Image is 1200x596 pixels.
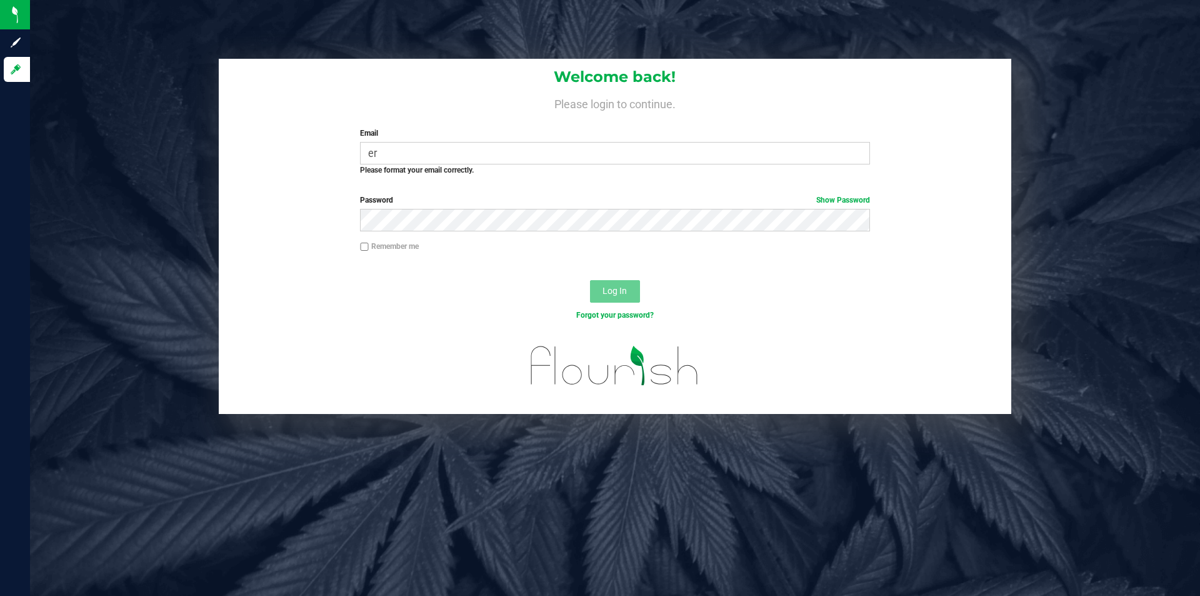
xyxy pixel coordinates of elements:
[516,334,714,398] img: flourish_logo.svg
[219,95,1011,110] h4: Please login to continue.
[360,243,369,251] input: Remember me
[602,286,627,296] span: Log In
[360,166,474,174] strong: Please format your email correctly.
[590,280,640,303] button: Log In
[9,36,22,49] inline-svg: Sign up
[360,196,393,205] span: Password
[360,241,419,252] label: Remember me
[576,311,654,320] a: Forgot your password?
[816,196,870,205] a: Show Password
[360,128,869,139] label: Email
[9,63,22,76] inline-svg: Log in
[219,69,1011,85] h1: Welcome back!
